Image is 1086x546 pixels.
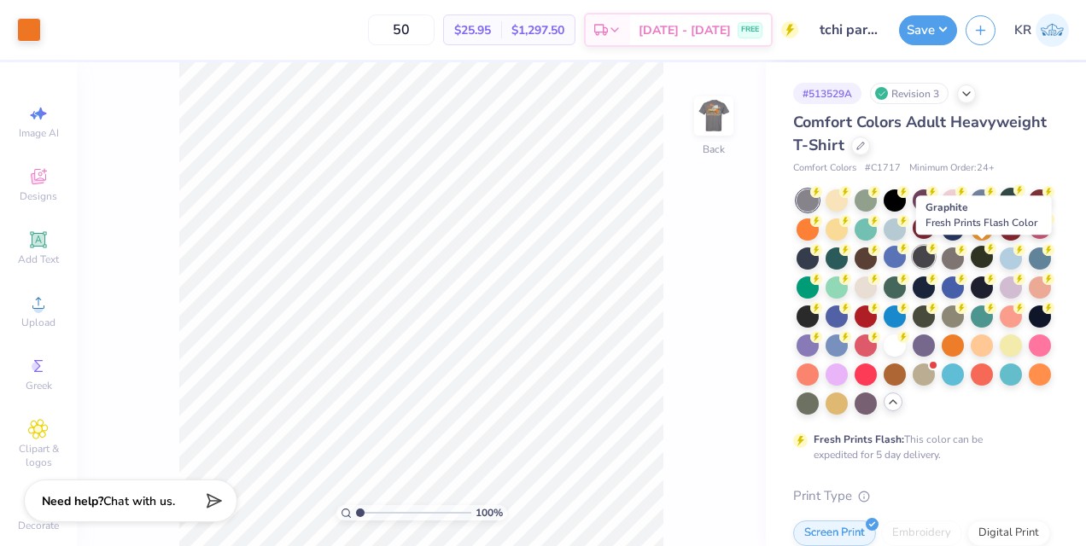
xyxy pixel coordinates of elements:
[9,442,68,469] span: Clipart & logos
[807,13,890,47] input: Untitled Design
[967,520,1050,546] div: Digital Print
[909,161,995,176] span: Minimum Order: 24 +
[793,161,856,176] span: Comfort Colors
[741,24,759,36] span: FREE
[19,126,59,140] span: Image AI
[639,21,731,39] span: [DATE] - [DATE]
[697,99,731,133] img: Back
[814,432,1024,462] div: This color can be expedited for 5 day delivery.
[793,83,861,104] div: # 513529A
[42,493,103,509] strong: Need help?
[814,433,904,446] strong: Fresh Prints Flash:
[916,195,1052,235] div: Graphite
[1014,20,1031,40] span: KR
[1036,14,1069,47] img: Kate Ruffin
[20,189,57,203] span: Designs
[793,486,1052,506] div: Print Type
[21,316,55,329] span: Upload
[899,15,957,45] button: Save
[103,493,175,509] span: Chat with us.
[26,379,52,392] span: Greek
[18,253,59,266] span: Add Text
[511,21,564,39] span: $1,297.50
[454,21,491,39] span: $25.95
[925,216,1037,229] span: Fresh Prints Flash Color
[870,83,949,104] div: Revision 3
[18,519,59,532] span: Decorate
[476,505,503,520] span: 100 %
[368,15,435,45] input: – –
[793,112,1047,155] span: Comfort Colors Adult Heavyweight T-Shirt
[703,142,725,157] div: Back
[881,520,962,546] div: Embroidery
[1014,14,1069,47] a: KR
[793,520,876,546] div: Screen Print
[865,161,901,176] span: # C1717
